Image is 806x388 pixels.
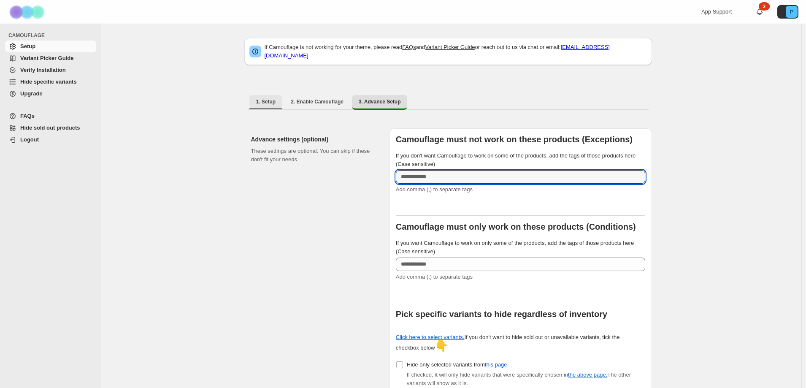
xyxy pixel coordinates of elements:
span: Add comma (,) to separate tags [396,274,473,280]
p: If Camouflage is not working for your theme, please read and or reach out to us via chat or email: [265,43,647,60]
span: 👇 [435,339,448,352]
b: Camouflage must not work on these products (Exceptions) [396,135,633,144]
span: If you want Camouflage to work on only some of the products, add the tags of those products here ... [396,240,634,255]
span: Hide sold out products [20,125,80,131]
a: Verify Installation [5,64,96,76]
text: P [790,9,793,14]
span: Variant Picker Guide [20,55,73,61]
span: Hide specific variants [20,79,77,85]
span: 3. Advance Setup [359,98,401,105]
a: Hide sold out products [5,122,96,134]
a: Hide specific variants [5,76,96,88]
span: 2. Enable Camouflage [291,98,343,105]
a: Setup [5,41,96,52]
button: Avatar with initials P [777,5,798,19]
a: Variant Picker Guide [425,44,475,50]
span: 1. Setup [256,98,276,105]
a: Logout [5,134,96,146]
p: These settings are optional. You can skip if these don't fit your needs. [251,147,376,164]
span: Verify Installation [20,67,66,73]
div: If you don't want to hide sold out or unavailable variants, tick the checkbox below [396,333,620,352]
a: FAQs [402,44,416,50]
a: this page [485,361,507,368]
span: Logout [20,136,39,143]
div: 2 [759,2,770,11]
img: Camouflage [7,0,49,24]
a: 2 [755,8,764,16]
span: Hide only selected variants from [407,361,507,368]
span: FAQs [20,113,35,119]
a: Variant Picker Guide [5,52,96,64]
a: Click here to select variants. [396,334,465,340]
a: the above page. [568,372,607,378]
span: If checked, it will only hide variants that were specifically chosen in The other variants will s... [407,372,631,386]
span: Upgrade [20,90,43,97]
a: FAQs [5,110,96,122]
a: Upgrade [5,88,96,100]
b: Camouflage must only work on these products (Conditions) [396,222,636,231]
span: App Support [701,8,732,15]
h2: Advance settings (optional) [251,135,376,144]
span: If you don't want Camouflage to work on some of the products, add the tags of those products here... [396,152,636,167]
span: Add comma (,) to separate tags [396,186,473,193]
span: CAMOUFLAGE [8,32,97,39]
b: Pick specific variants to hide regardless of inventory [396,309,607,319]
span: Setup [20,43,35,49]
span: Avatar with initials P [786,6,798,18]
